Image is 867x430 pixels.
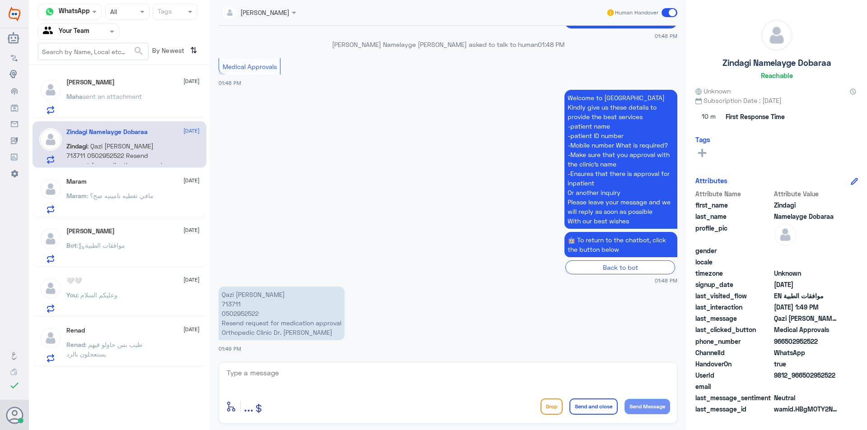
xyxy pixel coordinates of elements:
[219,346,241,351] span: 01:49 PM
[774,268,839,278] span: Unknown
[774,280,839,289] span: 2025-07-27T13:10:26.212Z
[774,257,839,267] span: null
[87,192,154,199] span: : مافي تغطيه تامينيه صح؟
[774,212,839,221] span: Namelayge Dobaraa
[569,398,618,415] button: Send and close
[190,43,197,58] i: ⇅
[77,241,125,249] span: : موافقات الطبية
[538,41,564,48] span: 01:48 PM
[774,337,839,346] span: 966502952522
[655,32,677,40] span: 01:48 PM
[695,302,772,312] span: last_interaction
[219,287,345,340] p: 19/8/2025, 1:49 PM
[39,128,62,151] img: defaultAdmin.png
[695,314,772,323] span: last_message
[695,359,772,369] span: HandoverOn
[66,341,142,358] span: : طيب بس حاولو فيهم يستعجلون بالرد
[9,380,20,391] i: check
[244,396,253,416] button: ...
[66,178,87,185] h5: Maram
[695,280,772,289] span: signup_date
[695,135,710,143] h6: Tags
[66,192,87,199] span: Maram
[183,127,200,135] span: [DATE]
[695,212,772,221] span: last_name
[774,370,839,380] span: 9812_966502952522
[774,404,839,414] span: wamid.HBgMOTY2NTAyOTUyNTIyFQIAEhggNEExQzdGODA2MDFBNzAzRTREMkMzNzNEQjQwQzkwQzkA
[183,226,200,234] span: [DATE]
[695,268,772,278] span: timezone
[66,227,115,235] h5: سعود المطرد
[66,327,85,334] h5: Renad
[66,291,77,299] span: You
[39,178,62,200] img: defaultAdmin.png
[66,79,115,86] h5: Maha Albabtain
[695,382,772,391] span: email
[774,359,839,369] span: true
[695,337,772,346] span: phone_number
[695,189,772,199] span: Attribute Name
[695,109,722,125] span: 10 m
[695,86,731,96] span: Unknown
[774,246,839,255] span: null
[66,241,77,249] span: Bot
[761,71,793,79] h6: Reachable
[156,6,172,18] div: Tags
[39,227,62,250] img: defaultAdmin.png
[625,399,670,414] button: Send Message
[774,302,839,312] span: 2025-08-19T10:49:03.8Z
[43,25,56,38] img: yourTeam.svg
[695,370,772,380] span: UserId
[66,92,83,100] span: Maha
[695,246,772,255] span: gender
[774,314,839,323] span: Qazi Syed Nematullah 713711 0502952522 Resend request for medication approval Orthopedic Clinic D...
[615,9,658,17] span: Human Handover
[695,348,772,357] span: ChannelId
[39,277,62,300] img: defaultAdmin.png
[774,325,839,334] span: Medical Approvals
[39,79,62,101] img: defaultAdmin.png
[38,43,148,60] input: Search by Name, Local etc…
[774,348,839,357] span: 2
[83,92,142,100] span: sent an attachment
[244,398,253,414] span: ...
[695,404,772,414] span: last_message_id
[565,260,675,274] div: Back to bot
[133,46,144,56] span: search
[695,200,772,210] span: first_name
[77,291,117,299] span: : وعليكم السلام
[66,341,85,348] span: Renad
[774,200,839,210] span: Zindagi
[541,398,563,415] button: Drop
[695,291,772,301] span: last_visited_flow
[149,43,186,61] span: By Newest
[39,327,62,349] img: defaultAdmin.png
[66,128,148,136] h5: Zindagi Namelayge Dobaraa
[695,223,772,244] span: profile_pic
[183,77,200,85] span: [DATE]
[219,80,241,86] span: 01:48 PM
[133,44,144,59] button: search
[66,142,162,188] span: : Qazi [PERSON_NAME] 713711 0502952522 Resend request for medication approval Orthopedic Clinic D...
[761,20,792,51] img: defaultAdmin.png
[223,63,277,70] span: Medical Approvals
[695,257,772,267] span: locale
[564,232,677,257] p: 19/8/2025, 1:48 PM
[183,176,200,185] span: [DATE]
[66,142,87,150] span: Zindagi
[726,112,785,121] span: First Response Time
[774,393,839,402] span: 0
[43,5,56,18] img: whatsapp.png
[695,393,772,402] span: last_message_sentiment
[6,407,23,424] button: Avatar
[774,382,839,391] span: null
[183,276,200,284] span: [DATE]
[564,90,677,229] p: 19/8/2025, 1:48 PM
[9,7,20,21] img: Widebot Logo
[695,176,727,185] h6: Attributes
[695,96,858,105] span: Subscription Date : [DATE]
[774,189,839,199] span: Attribute Value
[66,277,82,285] h5: 🤍🤍
[219,40,677,49] p: [PERSON_NAME] Namelayge [PERSON_NAME] asked to talk to human
[183,325,200,333] span: [DATE]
